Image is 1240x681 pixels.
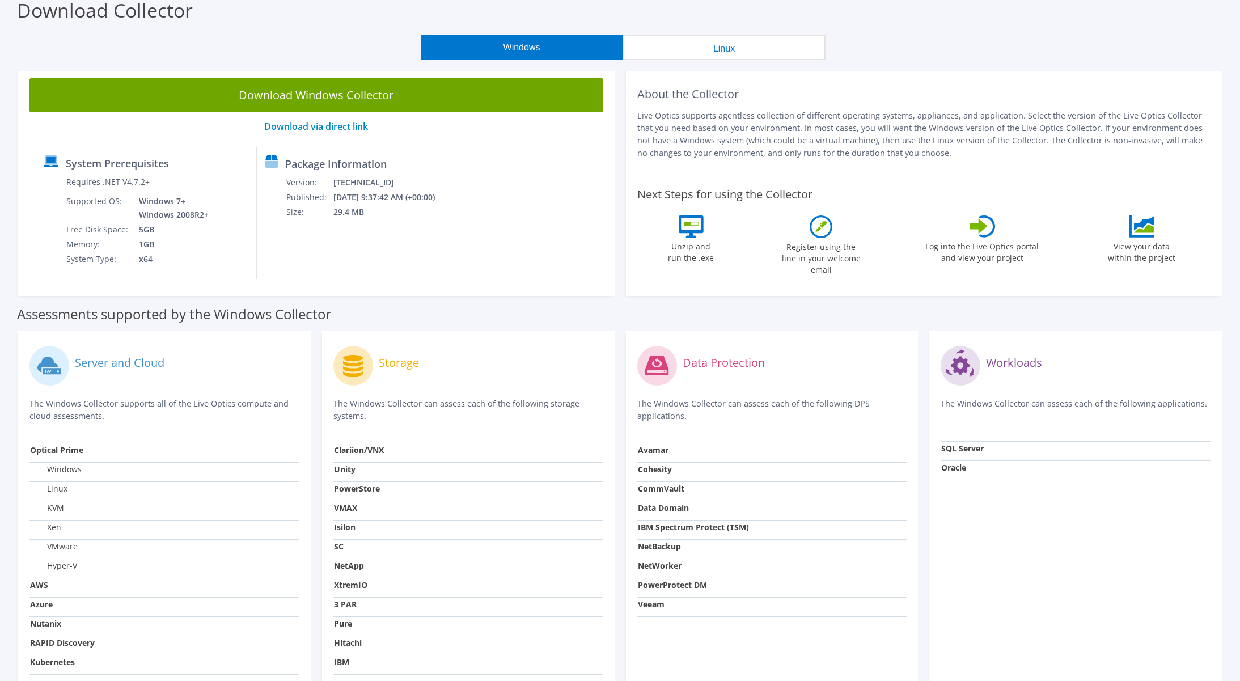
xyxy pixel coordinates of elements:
button: Linux [623,35,826,60]
strong: Optical Prime [30,445,83,455]
label: Assessments supported by the Windows Collector [17,308,331,320]
label: Windows [30,464,82,475]
td: 29.4 MB [333,205,450,219]
strong: Data Domain [638,502,689,513]
strong: Clariion/VNX [334,445,384,455]
label: Package Information [285,158,387,170]
td: Size: [286,205,333,219]
p: The Windows Collector can assess each of the following applications. [941,397,1211,421]
label: Register using the line in your welcome email [778,238,864,276]
strong: 3 PAR [334,599,357,610]
strong: Kubernetes [30,657,75,667]
strong: Cohesity [638,464,672,475]
td: System Type: [66,252,130,267]
td: [DATE] 9:37:42 AM (+00:00) [333,190,450,205]
strong: CommVault [638,483,684,494]
strong: PowerProtect DM [638,580,707,590]
td: Windows 7+ Windows 2008R2+ [130,194,211,222]
strong: Unity [334,464,356,475]
strong: IBM Spectrum Protect (TSM) [638,522,749,532]
strong: Hitachi [334,637,362,648]
p: The Windows Collector supports all of the Live Optics compute and cloud assessments. [29,397,299,422]
label: Storage [379,357,419,369]
label: System Prerequisites [66,158,169,169]
td: x64 [130,252,211,267]
strong: NetWorker [638,560,682,571]
label: Server and Cloud [75,357,164,369]
td: Published: [286,190,333,205]
label: Xen [30,522,61,533]
label: Log into the Live Optics portal and view your project [925,238,1039,264]
p: The Windows Collector can assess each of the following storage systems. [333,397,603,422]
strong: Azure [30,599,53,610]
strong: Pure [334,618,352,629]
p: Live Optics supports agentless collection of different operating systems, appliances, and applica... [637,109,1211,159]
strong: SC [334,541,344,552]
strong: XtremIO [334,580,367,590]
label: VMware [30,541,78,552]
strong: VMAX [334,502,357,513]
label: Linux [30,483,67,494]
label: Requires .NET V4.7.2+ [66,176,150,188]
strong: PowerStore [334,483,380,494]
td: 5GB [130,222,211,237]
strong: RAPID Discovery [30,637,95,648]
label: KVM [30,502,64,514]
h2: About the Collector [637,87,1211,101]
label: Unzip and run the .exe [665,238,717,264]
td: Free Disk Space: [66,222,130,237]
strong: Avamar [638,445,668,455]
strong: Oracle [941,462,966,473]
label: Next Steps for using the Collector [637,188,812,201]
strong: AWS [30,580,48,590]
strong: Nutanix [30,618,61,629]
strong: Isilon [334,522,356,532]
p: The Windows Collector can assess each of the following DPS applications. [637,397,907,422]
label: Hyper-V [30,560,77,572]
strong: IBM [334,657,349,667]
strong: Veeam [638,599,665,610]
button: Windows [421,35,623,60]
td: Version: [286,175,333,190]
td: Memory: [66,237,130,252]
td: 1GB [130,237,211,252]
strong: NetBackup [638,541,681,552]
a: Download via direct link [264,120,368,133]
label: View your data within the project [1101,238,1183,264]
a: Download Windows Collector [29,78,603,112]
td: [TECHNICAL_ID] [333,175,450,190]
td: Supported OS: [66,194,130,222]
label: Workloads [986,357,1042,369]
strong: SQL Server [941,443,984,454]
strong: NetApp [334,560,364,571]
label: Data Protection [683,357,765,369]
